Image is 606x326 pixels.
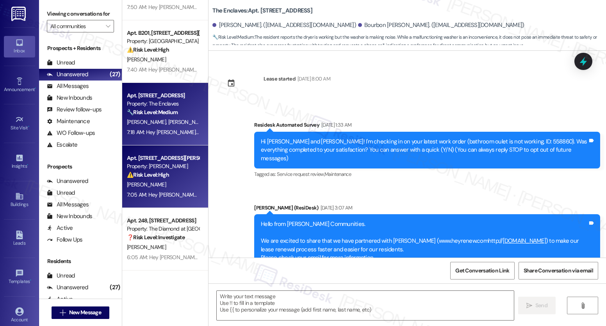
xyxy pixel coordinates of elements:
div: Hello from [PERSON_NAME] Communities. We are excited to share that we have partnered with [PERSON... [261,220,588,262]
div: Property: [GEOGRAPHIC_DATA] [127,37,199,45]
div: Unread [47,272,75,280]
span: : The resident reports the dryer is working but the washer is making noise. While a malfunctionin... [212,33,606,50]
span: • [27,162,28,168]
span: [PERSON_NAME] [127,118,168,125]
span: • [30,278,31,283]
span: Send [535,301,547,310]
div: Active [47,224,73,232]
div: [DATE] 1:33 AM [319,121,352,129]
i:  [526,303,532,309]
div: Apt. 248, [STREET_ADDRESS] [127,217,199,225]
span: Get Conversation Link [455,267,509,275]
a: [DOMAIN_NAME] [503,237,546,245]
span: [PERSON_NAME] [168,118,207,125]
div: [DATE] 3:07 AM [319,204,353,212]
div: Follow Ups [47,236,83,244]
div: Unanswered [47,177,88,185]
span: • [28,124,29,129]
div: Unread [47,59,75,67]
div: Property: The Diamond at [GEOGRAPHIC_DATA] [127,225,199,233]
button: Send [518,297,556,314]
span: • [35,86,36,91]
i:  [60,310,66,316]
a: Insights • [4,151,35,172]
div: 7:05 AM: Hey [PERSON_NAME], we appreciate your text! We'll be back at 11AM to help you out. If it... [127,191,457,198]
div: [DATE] 8:00 AM [296,75,330,83]
div: Property: [PERSON_NAME] [127,162,199,170]
button: Share Conversation via email [519,262,598,279]
span: Share Conversation via email [524,267,593,275]
i:  [106,23,110,29]
div: Property: The Enclaves [127,100,199,108]
div: Unanswered [47,283,88,292]
div: Apt. [STREET_ADDRESS][PERSON_NAME] [127,154,199,162]
div: Hi [PERSON_NAME] and [PERSON_NAME]! I'm checking in on your latest work order (bathroom oulet is ... [261,138,588,163]
div: Apt. B201, [STREET_ADDRESS][PERSON_NAME] [127,29,199,37]
strong: ⚠️ Risk Level: High [127,171,169,178]
div: Prospects [39,163,122,171]
div: New Inbounds [47,94,92,102]
i:  [580,303,586,309]
div: Apt. [STREET_ADDRESS] [127,91,199,100]
div: 7:18 AM: Hey [PERSON_NAME] and [PERSON_NAME], we appreciate your text! We'll be back at 11AM to h... [127,129,505,136]
span: [PERSON_NAME] [127,181,166,188]
strong: ❓ Risk Level: Investigate [127,234,185,241]
span: [PERSON_NAME] [127,244,166,251]
div: [PERSON_NAME] (ResiDesk) [254,204,600,215]
div: 7:50 AM: Hey [PERSON_NAME], we appreciate your text! We'll be back at 11AM to help you out. If it... [127,4,457,11]
span: [PERSON_NAME] [127,56,166,63]
div: All Messages [47,201,89,209]
button: New Message [52,306,109,319]
div: Escalate [47,141,77,149]
div: Review follow-ups [47,106,102,114]
a: Leads [4,228,35,249]
a: Account [4,305,35,326]
a: Buildings [4,190,35,211]
span: Maintenance [324,171,351,177]
a: Templates • [4,267,35,288]
div: Residesk Automated Survey [254,121,600,132]
button: Get Conversation Link [450,262,514,279]
div: WO Follow-ups [47,129,95,137]
div: 7:40 AM: Hey [PERSON_NAME], we appreciate your text! We'll be back at 11AM to help you out. If it... [127,66,457,73]
a: Inbox [4,36,35,57]
span: New Message [69,308,101,317]
div: Lease started [264,75,296,83]
div: All Messages [47,82,89,90]
div: Maintenance [47,117,90,125]
div: (27) [108,68,122,81]
div: New Inbounds [47,212,92,220]
input: All communities [50,20,102,32]
div: [PERSON_NAME]. ([EMAIL_ADDRESS][DOMAIN_NAME]) [212,21,356,29]
div: Unanswered [47,70,88,79]
a: Site Visit • [4,113,35,134]
strong: 🔧 Risk Level: Medium [127,109,178,116]
b: The Enclaves: Apt. [STREET_ADDRESS] [212,7,312,15]
label: Viewing conversations for [47,8,114,20]
div: Unread [47,189,75,197]
strong: ⚠️ Risk Level: High [127,46,169,53]
div: Active [47,295,73,303]
span: Service request review , [277,171,324,177]
div: (27) [108,281,122,294]
div: Tagged as: [254,168,600,180]
div: 6:05 AM: Hey [PERSON_NAME]. I got my monthly statement in the email and I can see the violation 2... [127,254,408,261]
div: Prospects + Residents [39,44,122,52]
strong: 🔧 Risk Level: Medium [212,34,254,40]
div: Residents [39,257,122,265]
div: Bourbon [PERSON_NAME]. ([EMAIL_ADDRESS][DOMAIN_NAME]) [358,21,524,29]
img: ResiDesk Logo [11,7,27,21]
